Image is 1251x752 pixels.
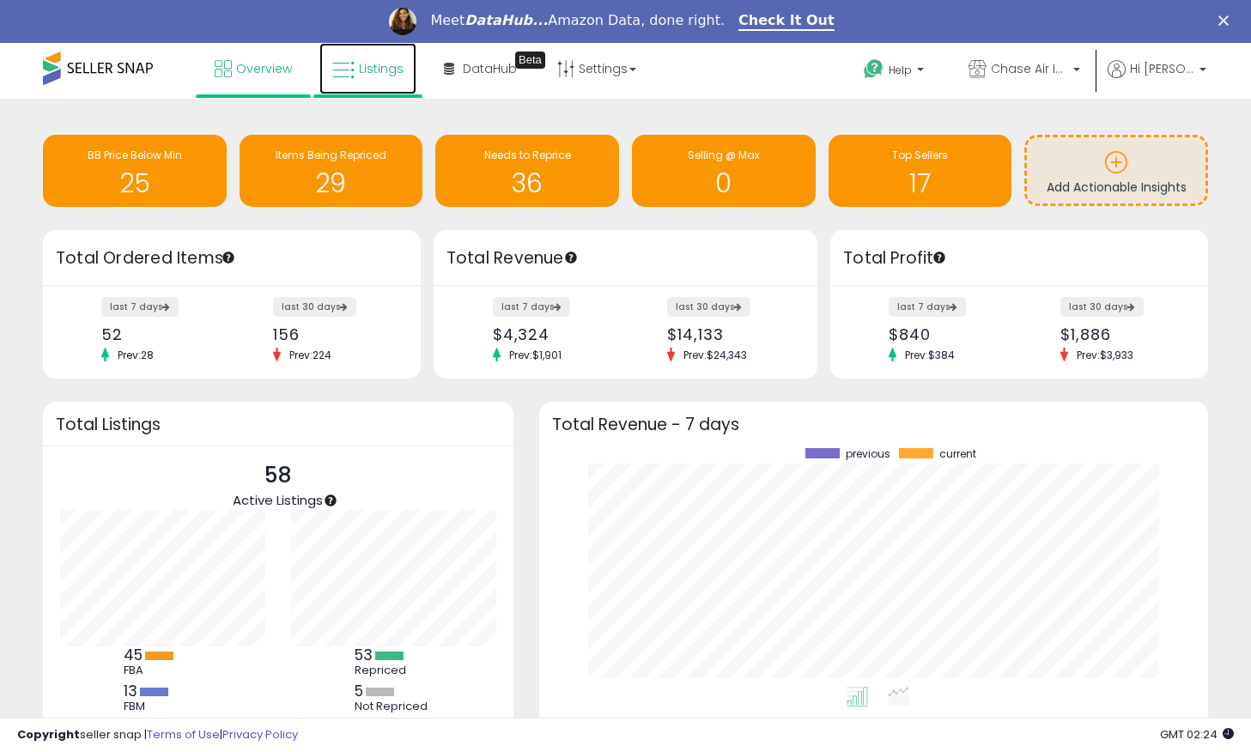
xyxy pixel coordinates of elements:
label: last 7 days [101,297,179,317]
h3: Total Ordered Items [56,246,408,270]
div: seller snap | | [17,727,298,743]
h1: 0 [641,169,807,197]
span: current [939,448,976,460]
span: Listings [359,60,404,77]
a: Chase Air Industries [956,43,1093,99]
a: Listings [319,43,416,94]
a: Hi [PERSON_NAME] [1108,60,1206,99]
a: Check It Out [738,12,835,31]
b: 5 [355,681,363,701]
span: Help [889,63,912,77]
a: Settings [544,43,649,94]
strong: Copyright [17,726,80,743]
label: last 7 days [493,297,570,317]
div: Tooltip anchor [932,250,947,265]
span: Selling @ Max [688,148,760,162]
span: Items Being Repriced [276,148,386,162]
label: last 30 days [1060,297,1144,317]
a: Overview [202,43,305,94]
div: Tooltip anchor [515,52,545,69]
span: Prev: 28 [109,348,162,362]
div: Tooltip anchor [563,250,579,265]
div: $840 [889,325,1006,343]
span: BB Price Below Min [88,148,182,162]
div: FBA [124,664,201,677]
h3: Total Revenue - 7 days [552,418,1195,431]
a: Help [850,45,941,99]
span: Prev: $3,933 [1068,348,1142,362]
h1: 17 [837,169,1004,197]
h1: 25 [52,169,218,197]
span: Prev: $384 [896,348,963,362]
label: last 30 days [667,297,750,317]
span: previous [846,448,890,460]
label: last 30 days [273,297,356,317]
div: Not Repriced [355,700,432,713]
span: Chase Air Industries [991,60,1068,77]
h3: Total Listings [56,418,501,431]
div: Close [1218,15,1236,26]
div: Meet Amazon Data, done right. [430,12,725,29]
div: $1,886 [1060,325,1178,343]
div: $4,324 [493,325,613,343]
p: 58 [233,459,323,492]
h1: 29 [248,169,415,197]
img: Profile image for Georgie [389,8,416,35]
a: Selling @ Max 0 [632,135,816,207]
div: 52 [101,325,219,343]
label: last 7 days [889,297,966,317]
h1: 36 [444,169,610,197]
span: DataHub [463,60,517,77]
a: Terms of Use [147,726,220,743]
i: DataHub... [465,12,548,28]
span: Prev: 224 [281,348,340,362]
h3: Total Profit [843,246,1195,270]
b: 53 [355,645,373,665]
i: Get Help [863,58,884,80]
a: Top Sellers 17 [829,135,1012,207]
span: Needs to Reprice [484,148,571,162]
a: Privacy Policy [222,726,298,743]
span: Active Listings [233,491,323,509]
div: FBM [124,700,201,713]
div: Tooltip anchor [221,250,236,265]
a: Needs to Reprice 36 [435,135,619,207]
span: Overview [236,60,292,77]
span: Add Actionable Insights [1047,179,1187,196]
h3: Total Revenue [446,246,805,270]
span: 2025-09-15 02:24 GMT [1160,726,1234,743]
a: Items Being Repriced 29 [240,135,423,207]
span: Top Sellers [892,148,948,162]
a: Add Actionable Insights [1027,137,1205,203]
div: $14,133 [667,325,787,343]
b: 45 [124,645,143,665]
div: Tooltip anchor [323,493,338,508]
a: BB Price Below Min 25 [43,135,227,207]
span: Prev: $24,343 [675,348,756,362]
a: DataHub [431,43,530,94]
span: Prev: $1,901 [501,348,570,362]
b: 13 [124,681,137,701]
div: Repriced [355,664,432,677]
div: 156 [273,325,391,343]
span: Hi [PERSON_NAME] [1130,60,1194,77]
